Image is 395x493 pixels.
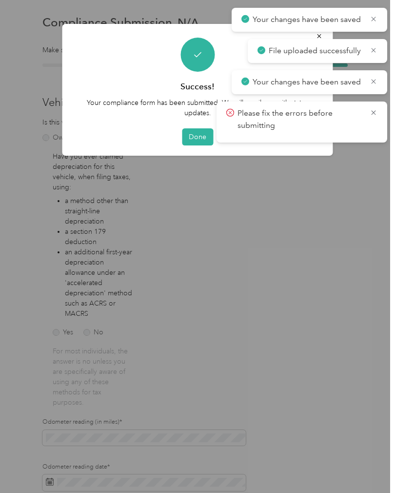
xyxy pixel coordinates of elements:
[253,76,363,88] p: Your changes have been saved
[180,81,215,93] h3: Success!
[340,438,395,493] iframe: Everlance-gr Chat Button Frame
[237,107,362,131] p: Please fix the errors before submitting
[253,14,363,26] p: Your changes have been saved
[182,128,213,145] button: Done
[76,98,319,118] p: Your compliance form has been submitted. We will email you with status updates.
[269,45,363,57] p: File uploaded successfully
